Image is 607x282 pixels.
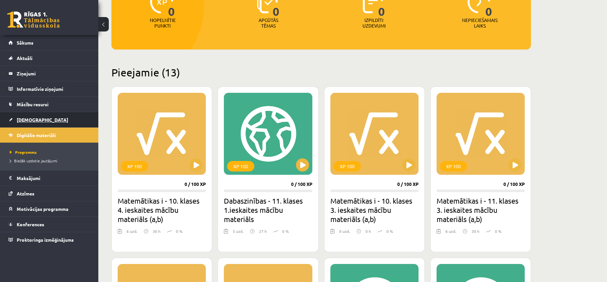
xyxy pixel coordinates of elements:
[9,97,90,112] a: Mācību resursi
[17,191,34,196] span: Atzīmes
[227,161,254,171] div: XP 100
[7,11,60,28] a: Rīgas 1. Tālmācības vidusskola
[437,196,525,224] h2: Matemātikas i - 11. klases 3. ieskaites mācību materiāls (a,b)
[339,228,350,238] div: 8 uzd.
[10,158,92,164] a: Biežāk uzdotie jautājumi
[10,158,57,163] span: Biežāk uzdotie jautājumi
[9,66,90,81] a: Ziņojumi
[17,55,32,61] span: Aktuāli
[111,66,531,79] h2: Pieejamie (13)
[9,35,90,50] a: Sākums
[259,228,267,234] p: 27 h
[233,228,244,238] div: 5 uzd.
[9,112,90,127] a: [DEMOGRAPHIC_DATA]
[9,186,90,201] a: Atzīmes
[17,237,74,243] span: Proktoringa izmēģinājums
[150,17,176,29] p: Nopelnītie punkti
[282,228,289,234] p: 0 %
[10,149,92,155] a: Programma
[361,17,387,29] p: Izpildīti uzdevumi
[9,217,90,232] a: Konferences
[334,161,361,171] div: XP 100
[462,17,498,29] p: Nepieciešamais laiks
[17,171,90,186] legend: Maksājumi
[365,228,371,234] p: 0 h
[17,101,49,107] span: Mācību resursi
[17,206,69,212] span: Motivācijas programma
[9,171,90,186] a: Maksājumi
[445,228,456,238] div: 6 uzd.
[9,128,90,143] a: Digitālie materiāli
[17,66,90,81] legend: Ziņojumi
[17,40,33,46] span: Sākums
[330,196,419,224] h2: Matemātikas i - 10. klases 3. ieskaites mācību materiāls (a,b)
[495,228,501,234] p: 0 %
[153,228,161,234] p: 30 h
[121,161,148,171] div: XP 100
[127,228,137,238] div: 6 uzd.
[440,161,467,171] div: XP 100
[17,221,44,227] span: Konferences
[17,117,68,123] span: [DEMOGRAPHIC_DATA]
[17,132,56,138] span: Digitālie materiāli
[118,196,206,224] h2: Matemātikas i - 10. klases 4. ieskaites mācību materiāls (a,b)
[9,201,90,216] a: Motivācijas programma
[17,81,90,96] legend: Informatīvie ziņojumi
[9,81,90,96] a: Informatīvie ziņojumi
[224,196,312,224] h2: Dabaszinības - 11. klases 1.ieskaites mācību materiāls
[256,17,281,29] p: Apgūtās tēmas
[10,150,37,155] span: Programma
[176,228,183,234] p: 0 %
[9,50,90,66] a: Aktuāli
[9,232,90,247] a: Proktoringa izmēģinājums
[472,228,480,234] p: 30 h
[386,228,393,234] p: 0 %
